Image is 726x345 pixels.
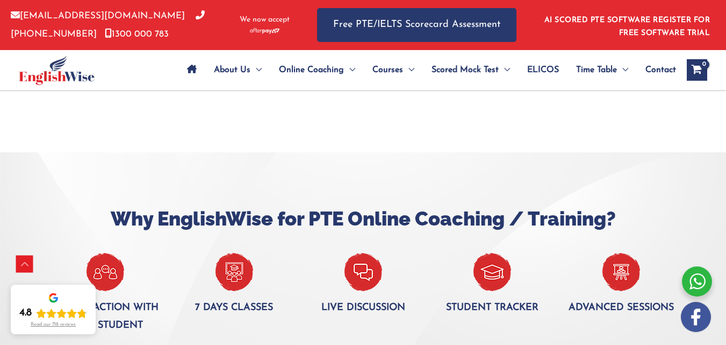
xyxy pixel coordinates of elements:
img: _student--Tracker [473,253,511,291]
div: Rating: 4.8 out of 5 [19,307,87,320]
a: About UsMenu Toggle [205,51,270,89]
span: Online Coaching [279,51,344,89]
div: Read our 718 reviews [31,322,76,328]
img: Live-discussion [344,253,382,291]
span: Scored Mock Test [432,51,499,89]
img: Advanced-session [602,253,640,291]
span: Menu Toggle [250,51,262,89]
img: white-facebook.png [681,302,711,332]
a: CoursesMenu Toggle [364,51,423,89]
nav: Site Navigation: Main Menu [178,51,676,89]
span: Menu Toggle [499,51,510,89]
span: Menu Toggle [403,51,414,89]
h2: Why EnglishWise for PTE Online Coaching / Training? [41,206,686,231]
a: Online CoachingMenu Toggle [270,51,364,89]
span: ELICOS [527,51,559,89]
a: Scored Mock TestMenu Toggle [423,51,519,89]
a: Contact [637,51,676,89]
span: Contact [645,51,676,89]
span: We now accept [240,15,290,25]
p: Student tracker [428,299,557,317]
div: 4.8 [19,307,32,320]
img: 7-days-clasess [215,253,253,291]
span: About Us [214,51,250,89]
span: Menu Toggle [344,51,355,89]
img: cropped-ew-logo [19,55,95,85]
a: View Shopping Cart, empty [687,59,707,81]
span: Courses [372,51,403,89]
p: Live discussion [299,299,428,317]
p: 7 days classes [170,299,299,317]
span: Menu Toggle [617,51,628,89]
p: 1-1 interaction with each student [41,299,170,335]
a: Free PTE/IELTS Scorecard Assessment [317,8,516,42]
a: AI SCORED PTE SOFTWARE REGISTER FOR FREE SOFTWARE TRIAL [544,16,710,37]
a: [PHONE_NUMBER] [11,11,205,38]
a: [EMAIL_ADDRESS][DOMAIN_NAME] [11,11,185,20]
a: ELICOS [519,51,567,89]
img: Afterpay-Logo [250,28,279,34]
aside: Header Widget 1 [538,8,715,43]
img: One-to-one-inraction [87,253,124,291]
a: Time TableMenu Toggle [567,51,637,89]
a: 1300 000 783 [105,30,169,39]
p: Advanced sessions [557,299,686,317]
span: Time Table [576,51,617,89]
